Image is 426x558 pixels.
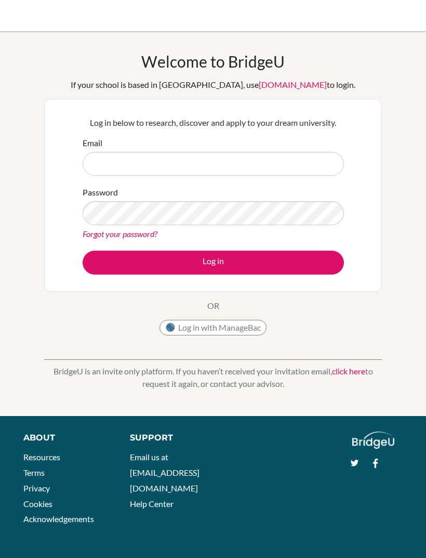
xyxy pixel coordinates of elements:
[259,80,327,89] a: [DOMAIN_NAME]
[23,432,106,444] div: About
[71,79,355,91] div: If your school is based in [GEOGRAPHIC_DATA], use to login.
[23,468,45,477] a: Terms
[83,229,157,239] a: Forgot your password?
[23,452,60,462] a: Resources
[23,514,94,524] a: Acknowledgements
[130,452,199,492] a: Email us at [EMAIL_ADDRESS][DOMAIN_NAME]
[141,52,285,71] h1: Welcome to BridgeU
[130,499,174,509] a: Help Center
[130,432,204,444] div: Support
[332,366,365,376] a: click here
[23,483,50,493] a: Privacy
[44,365,382,390] p: BridgeU is an invite only platform. If you haven’t received your invitation email, to request it ...
[23,499,52,509] a: Cookies
[83,251,344,275] button: Log in
[159,320,267,335] button: Log in with ManageBac
[83,186,118,199] label: Password
[352,432,394,449] img: logo_white@2x-f4f0deed5e89b7ecb1c2cc34c3e3d731f90f0f143d5ea2071677605dd97b5244.png
[83,137,102,149] label: Email
[207,300,219,312] p: OR
[83,116,344,129] p: Log in below to research, discover and apply to your dream university.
